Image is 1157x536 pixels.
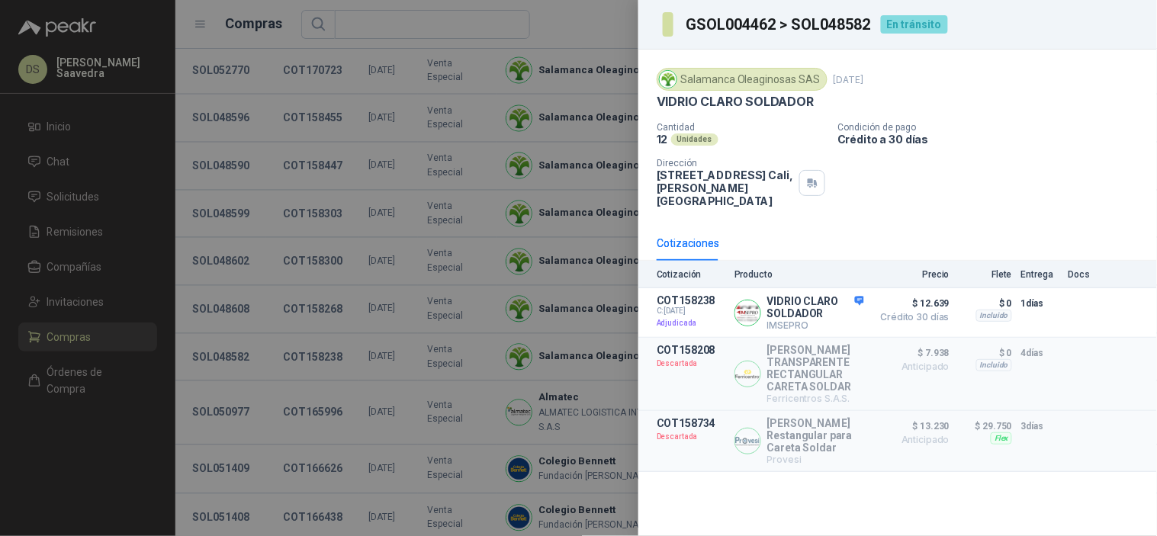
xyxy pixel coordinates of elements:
p: Provesi [767,454,864,465]
p: [STREET_ADDRESS] Cali , [PERSON_NAME][GEOGRAPHIC_DATA] [657,169,793,207]
h3: GSOL004462 > SOL048582 [686,17,872,32]
span: $ 12.639 [873,294,950,313]
span: C: [DATE] [657,307,725,316]
p: Adjudicada [657,316,725,331]
img: Company Logo [735,300,760,326]
img: Company Logo [735,428,760,454]
p: Cantidad [657,122,825,133]
p: COT158208 [657,344,725,356]
p: Ferricentros S.A.S. [767,393,864,404]
div: Salamanca Oleaginosas SAS [657,68,828,91]
p: Precio [873,269,950,280]
p: Descartada [657,356,725,371]
p: $ 0 [959,294,1012,313]
p: [PERSON_NAME] TRANSPARENTE RECTANGULAR CARETA SOLDAR [767,344,864,393]
p: COT158734 [657,417,725,429]
div: Cotizaciones [657,235,719,252]
p: Producto [734,269,864,280]
p: Cotización [657,269,725,280]
img: Company Logo [735,361,760,387]
span: Anticipado [873,435,950,445]
p: 12 [657,133,668,146]
p: Entrega [1021,269,1059,280]
span: $ 13.230 [873,417,950,435]
p: VIDRIO CLARO SOLDADOR [767,295,864,319]
p: [DATE] [834,74,864,85]
div: En tránsito [881,15,948,34]
img: Company Logo [660,71,677,88]
span: $ 7.938 [873,344,950,362]
p: Dirección [657,158,793,169]
p: 1 días [1021,294,1059,313]
span: Anticipado [873,362,950,371]
p: COT158238 [657,294,725,307]
p: [PERSON_NAME] Restangular para Careta Soldar [767,417,864,454]
div: Incluido [976,359,1012,371]
div: Unidades [671,133,718,146]
p: Condición de pago [837,122,1151,133]
p: Descartada [657,429,725,445]
p: $ 0 [959,344,1012,362]
p: Flete [959,269,1012,280]
p: Docs [1069,269,1099,280]
p: 3 días [1021,417,1059,435]
div: Flex [991,432,1012,445]
p: 4 días [1021,344,1059,362]
p: VIDRIO CLARO SOLDADOR [657,94,814,110]
span: Crédito 30 días [873,313,950,322]
p: $ 29.750 [959,417,1012,435]
p: IMSEPRO [767,319,864,331]
p: Crédito a 30 días [837,133,1151,146]
div: Incluido [976,310,1012,322]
